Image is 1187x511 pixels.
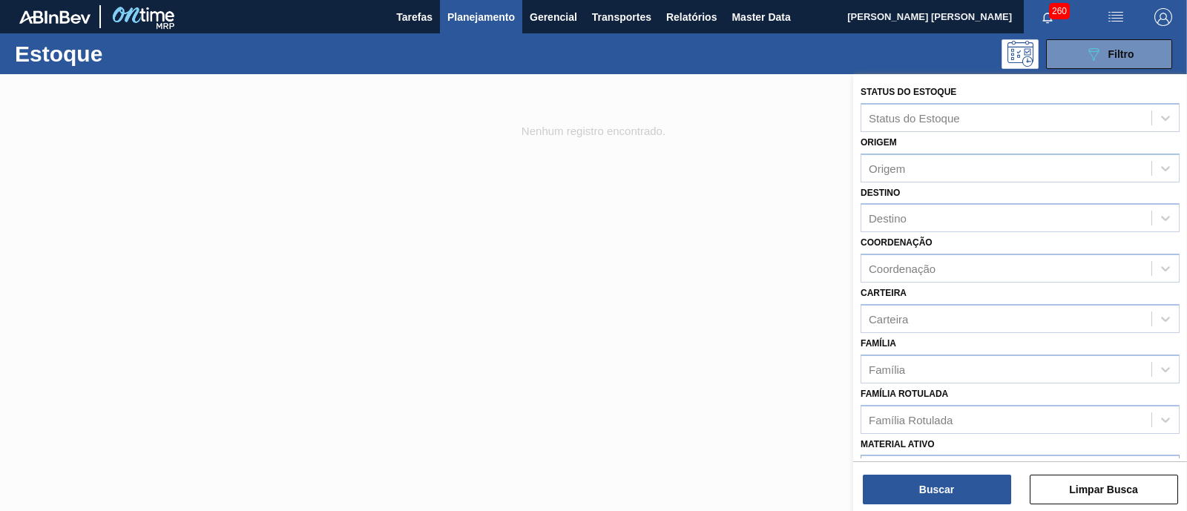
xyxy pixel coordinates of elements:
[869,111,960,124] div: Status do Estoque
[592,8,651,26] span: Transportes
[861,389,948,399] label: Família Rotulada
[861,87,956,97] label: Status do Estoque
[861,439,935,449] label: Material ativo
[1002,39,1039,69] div: Pogramando: nenhum usuário selecionado
[869,212,907,225] div: Destino
[396,8,433,26] span: Tarefas
[1107,8,1125,26] img: userActions
[530,8,577,26] span: Gerencial
[869,162,905,174] div: Origem
[1154,8,1172,26] img: Logout
[869,363,905,375] div: Família
[1046,39,1172,69] button: Filtro
[19,10,91,24] img: TNhmsLtSVTkK8tSr43FrP2fwEKptu5GPRR3wAAAABJRU5ErkJggg==
[861,338,896,349] label: Família
[1049,3,1070,19] span: 260
[861,288,907,298] label: Carteira
[447,8,515,26] span: Planejamento
[1024,7,1071,27] button: Notificações
[869,413,953,426] div: Família Rotulada
[869,263,936,275] div: Coordenação
[731,8,790,26] span: Master Data
[861,188,900,198] label: Destino
[869,312,908,325] div: Carteira
[861,237,933,248] label: Coordenação
[1108,48,1134,60] span: Filtro
[666,8,717,26] span: Relatórios
[15,45,230,62] h1: Estoque
[861,137,897,148] label: Origem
